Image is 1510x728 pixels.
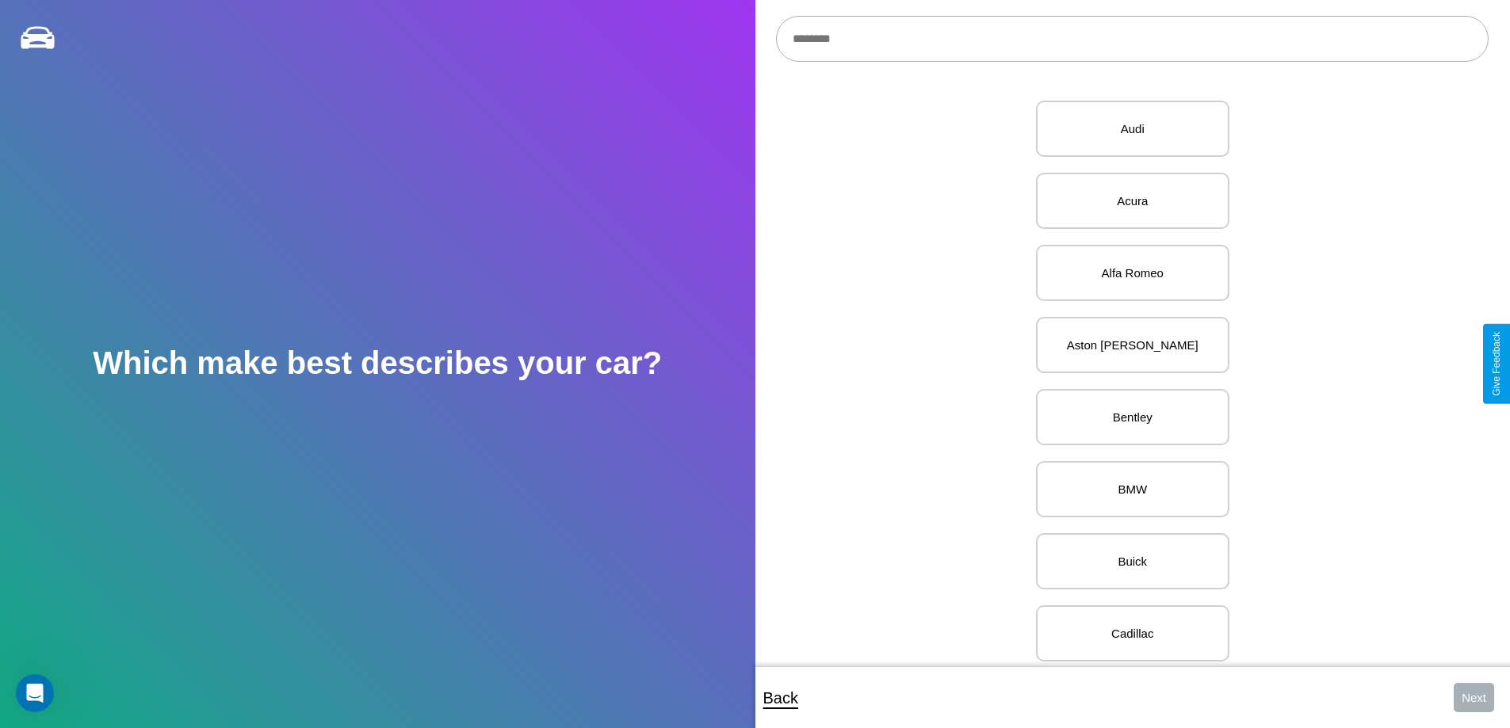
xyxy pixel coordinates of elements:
[1053,478,1212,500] p: BMW
[1053,334,1212,356] p: Aston [PERSON_NAME]
[1053,623,1212,644] p: Cadillac
[16,674,54,712] iframe: Intercom live chat
[1053,190,1212,212] p: Acura
[1454,683,1494,712] button: Next
[1053,118,1212,139] p: Audi
[1053,262,1212,284] p: Alfa Romeo
[1053,406,1212,428] p: Bentley
[1053,551,1212,572] p: Buick
[93,345,662,381] h2: Which make best describes your car?
[763,684,798,712] p: Back
[1491,332,1502,396] div: Give Feedback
